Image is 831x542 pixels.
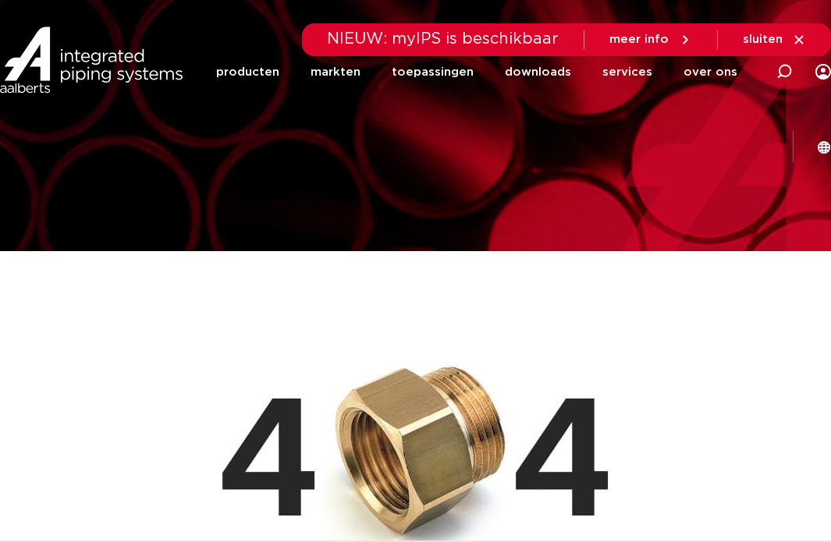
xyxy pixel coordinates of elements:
span: NIEUW: myIPS is beschikbaar [327,31,559,47]
a: meer info [609,33,692,47]
a: sluiten [743,33,806,47]
a: over ons [684,42,737,102]
span: meer info [609,34,669,45]
a: downloads [505,42,571,102]
a: services [602,42,652,102]
h1: Pagina niet gevonden [8,259,823,309]
span: sluiten [743,34,783,45]
a: markten [311,42,360,102]
a: producten [216,42,279,102]
nav: Menu [216,42,737,102]
a: toepassingen [392,42,474,102]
